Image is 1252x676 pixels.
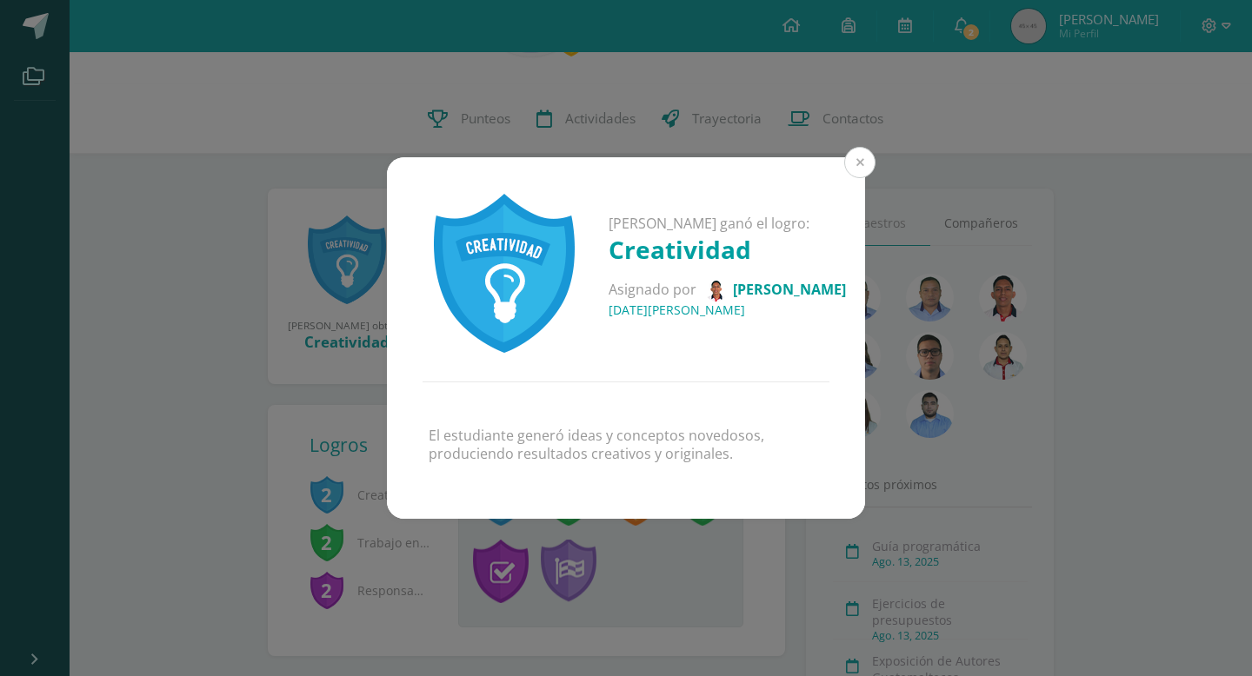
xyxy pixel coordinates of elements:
[705,280,727,302] img: 3457ba1f2f1ae1f051952814d62b2190.png
[429,427,823,463] p: El estudiante generó ideas y conceptos novedosos, produciendo resultados creativos y originales.
[844,147,876,178] button: Close (Esc)
[609,302,846,318] h4: [DATE][PERSON_NAME]
[609,233,846,266] h1: Creatividad
[609,215,846,233] p: [PERSON_NAME] ganó el logro:
[609,280,846,302] p: Asignado por
[733,279,846,298] span: [PERSON_NAME]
